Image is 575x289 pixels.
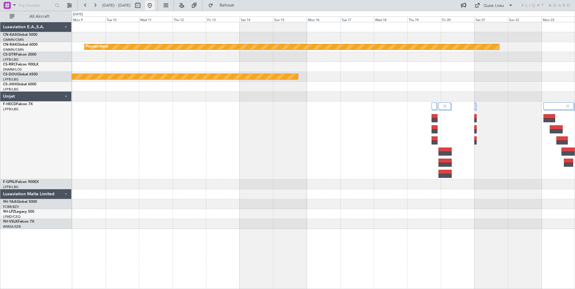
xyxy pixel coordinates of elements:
div: [DATE] [73,12,83,17]
a: F-GPNJFalcon 900EX [3,180,39,184]
a: LFPB/LBG [3,107,19,111]
div: Thu 19 [407,17,441,22]
div: Sat 21 [475,17,508,22]
a: 9H-YAAGlobal 5000 [3,200,37,204]
a: LFPB/LBG [3,57,19,62]
a: CS-DTRFalcon 2000 [3,53,36,56]
span: 9H-VSLK [3,220,18,224]
a: DNMM/LOS [3,67,22,72]
a: CS-RRCFalcon 900LX [3,63,38,66]
div: Thu 12 [173,17,206,22]
span: CS-JHH [3,83,16,86]
a: GMMN/CMN [3,38,24,42]
div: Wed 11 [139,17,173,22]
a: WMSA/SZB [3,224,21,229]
div: Fri 20 [441,17,475,22]
a: FCBB/BZV [3,205,19,209]
div: Fri 13 [206,17,240,22]
span: 9H-LPZ [3,210,15,214]
a: GMMN/CMN [3,47,24,52]
span: F-HECD [3,102,16,106]
span: CS-DOU [3,73,17,76]
div: Sun 22 [508,17,542,22]
button: Refresh [205,1,241,10]
div: Quick Links [484,3,504,9]
span: 9H-YAA [3,200,17,204]
a: LFPB/LBG [3,87,19,92]
a: LFPB/LBG [3,185,19,189]
div: Wed 18 [374,17,407,22]
a: CN-RAKGlobal 6000 [3,43,38,47]
a: CS-DOUGlobal 6500 [3,73,38,76]
a: 9H-VSLKFalcon 7X [3,220,34,224]
div: Sun 15 [273,17,307,22]
div: Tue 17 [340,17,374,22]
a: CS-JHHGlobal 6000 [3,83,36,86]
span: CN-RAK [3,43,17,47]
span: CS-RRC [3,63,16,66]
button: All Aircraft [7,12,65,21]
input: Trip Number [18,1,53,10]
span: [DATE] - [DATE] [102,3,131,8]
img: gray-close.svg [442,103,447,109]
div: Sat 14 [240,17,273,22]
span: All Aircraft [16,14,63,19]
div: Planned Maint [86,42,108,51]
span: CN-KAS [3,33,17,37]
span: F-GPNJ [3,180,16,184]
span: Refresh [214,3,240,8]
a: LFMD/CEQ [3,214,20,219]
a: CN-KASGlobal 5000 [3,33,37,37]
div: Mon 16 [307,17,340,22]
div: Mon 9 [72,17,106,22]
a: 9H-LPZLegacy 500 [3,210,34,214]
img: gray-close.svg [565,103,570,109]
a: F-HECDFalcon 7X [3,102,33,106]
a: LFPB/LBG [3,77,19,82]
span: CS-DTR [3,53,16,56]
button: Quick Links [472,1,516,10]
div: Tue 10 [106,17,139,22]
